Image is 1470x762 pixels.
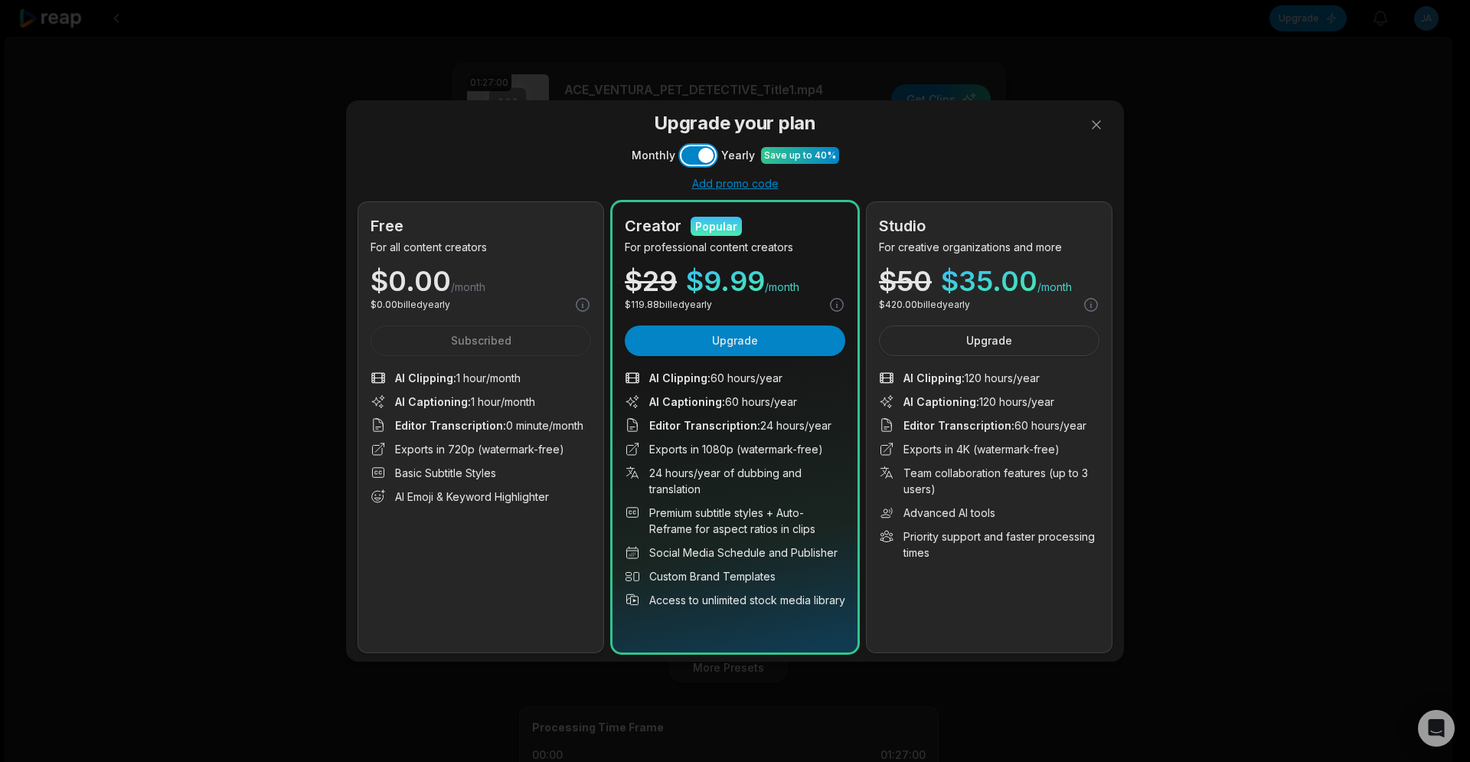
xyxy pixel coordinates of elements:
li: Social Media Schedule and Publisher [625,545,845,561]
p: For professional content creators [625,239,845,255]
li: Team collaboration features (up to 3 users) [879,465,1099,497]
button: Upgrade [625,325,845,356]
span: /month [451,280,485,295]
h3: Upgrade your plan [358,110,1112,137]
span: AI Captioning : [649,395,725,408]
span: AI Captioning : [395,395,471,408]
span: AI Clipping : [649,371,710,384]
li: Basic Subtitle Styles [371,465,591,481]
h2: Creator [625,214,681,237]
span: AI Clipping : [395,371,456,384]
div: Open Intercom Messenger [1418,710,1455,747]
p: $ 420.00 billed yearly [879,298,970,312]
span: Monthly [632,147,675,163]
div: $ 50 [879,267,932,295]
span: $ 9.99 [686,267,765,295]
li: Exports in 1080p (watermark-free) [625,441,845,457]
div: $ 29 [625,267,677,295]
div: Save up to 40% [764,149,836,162]
li: Exports in 4K (watermark-free) [879,441,1099,457]
span: 120 hours/year [903,370,1040,386]
span: Yearly [721,147,755,163]
span: Editor Transcription : [395,419,506,432]
li: Advanced AI tools [879,505,1099,521]
button: Upgrade [879,325,1099,356]
li: Access to unlimited stock media library [625,592,845,608]
p: For creative organizations and more [879,239,1099,255]
div: Add promo code [358,177,1112,191]
span: $ 0.00 [371,267,451,295]
li: 24 hours/year of dubbing and translation [625,465,845,497]
span: 120 hours/year [903,394,1054,410]
li: AI Emoji & Keyword Highlighter [371,489,591,505]
li: Premium subtitle styles + Auto-Reframe for aspect ratios in clips [625,505,845,537]
span: /month [765,280,799,295]
span: 60 hours/year [903,417,1086,433]
p: $ 0.00 billed yearly [371,298,450,312]
span: 0 minute/month [395,417,583,433]
p: For all content creators [371,239,591,255]
span: 1 hour/month [395,394,535,410]
span: 60 hours/year [649,370,782,386]
span: 24 hours/year [649,417,831,433]
div: Popular [695,218,737,234]
li: Priority support and faster processing times [879,528,1099,561]
li: Custom Brand Templates [625,568,845,584]
span: 1 hour/month [395,370,521,386]
p: $ 119.88 billed yearly [625,298,712,312]
span: AI Captioning : [903,395,979,408]
span: /month [1037,280,1072,295]
span: AI Clipping : [903,371,965,384]
span: Editor Transcription : [903,419,1014,432]
li: Exports in 720p (watermark-free) [371,441,591,457]
h2: Free [371,214,403,237]
h2: Studio [879,214,926,237]
span: 60 hours/year [649,394,797,410]
span: $ 35.00 [941,267,1037,295]
span: Editor Transcription : [649,419,760,432]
